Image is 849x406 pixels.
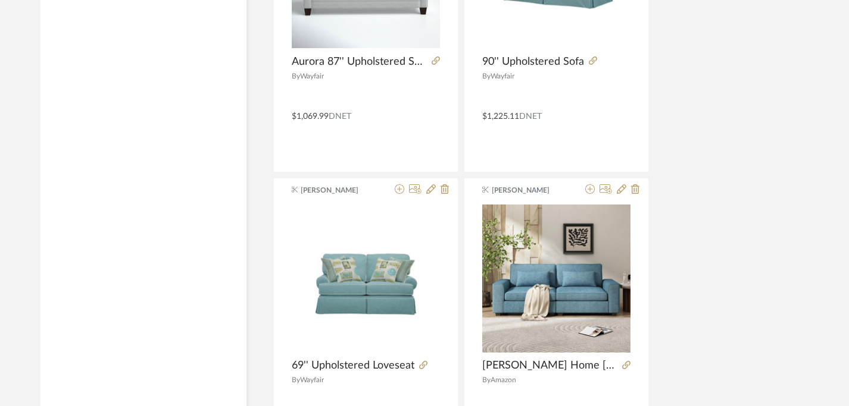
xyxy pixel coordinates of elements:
span: 90'' Upholstered Sofa [482,55,584,68]
span: Wayfair [300,73,324,80]
span: Aurora 87'' Upholstered Sofa [292,55,427,68]
span: 69'' Upholstered Loveseat [292,359,414,372]
span: [PERSON_NAME] Home [PERSON_NAME] Cozy Loveseat Sofa, Floor Sofa Chair, 2 Seater Couch with Armres... [482,359,617,372]
span: [PERSON_NAME] [492,185,567,196]
span: $1,225.11 [482,112,519,121]
span: Amazon [491,376,516,383]
span: By [482,376,491,383]
span: Wayfair [300,376,324,383]
span: [PERSON_NAME] [301,185,376,196]
img: 69'' Upholstered Loveseat [292,204,440,353]
span: Wayfair [491,73,514,80]
img: Christopher Knight Home Bacho Cozy Loveseat Sofa, Floor Sofa Chair, 2 Seater Couch with Armrest, ... [482,204,630,353]
span: DNET [519,112,542,121]
span: By [482,73,491,80]
div: 0 [482,204,630,353]
span: By [292,73,300,80]
span: DNET [329,112,351,121]
span: $1,069.99 [292,112,329,121]
span: By [292,376,300,383]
